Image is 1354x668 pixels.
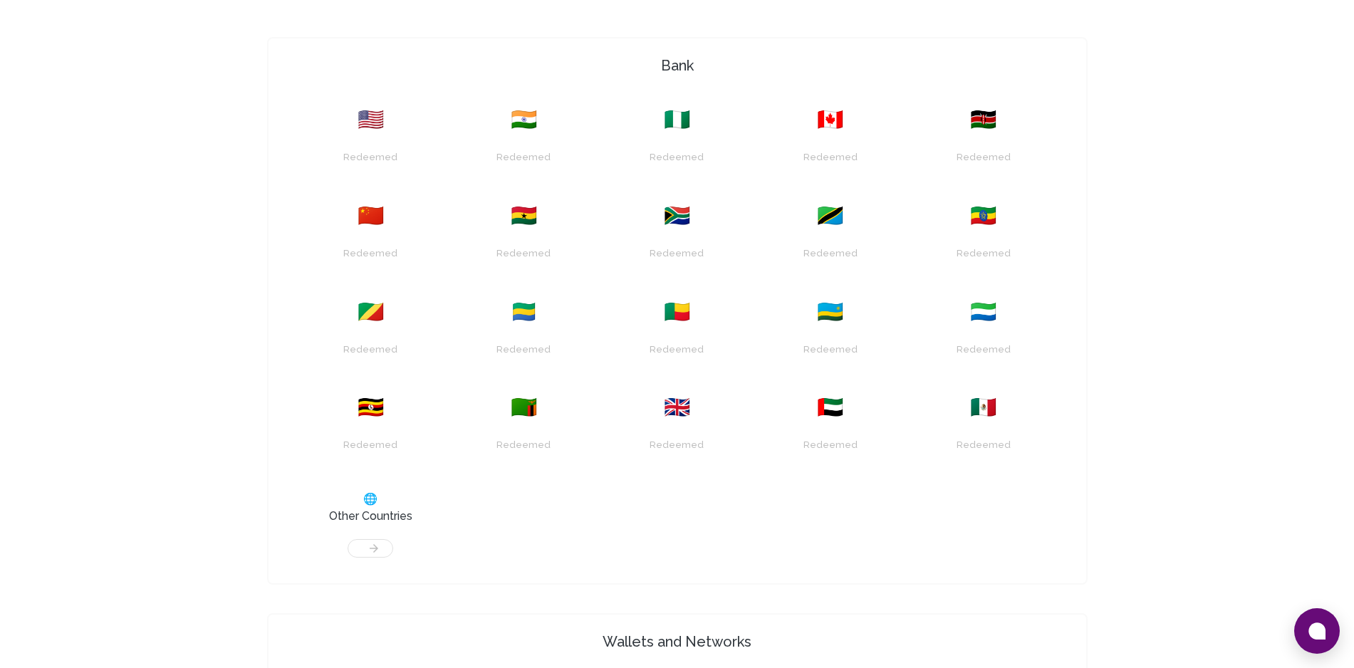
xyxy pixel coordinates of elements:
span: 🇲🇽 [970,395,996,420]
span: 🇿🇦 [664,203,690,229]
span: 🇷🇼 [817,299,843,325]
h4: Bank [274,56,1080,75]
h3: Other Countries [329,508,412,525]
span: 🇪🇹 [970,203,996,229]
span: 🇬🇧 [664,395,690,420]
span: 🇨🇬 [358,299,384,325]
span: 🇳🇬 [664,107,690,132]
span: 🇰🇪 [970,107,996,132]
span: 🇹🇿 [817,203,843,229]
span: 🇧🇯 [664,299,690,325]
span: 🇺🇬 [358,395,384,420]
span: 🇦🇪 [817,395,843,420]
span: 🇸🇱 [970,299,996,325]
span: 🇬🇭 [511,203,537,229]
span: 🇬🇦 [511,299,537,325]
button: Open chat window [1294,608,1340,654]
span: 🌐 [363,491,377,508]
span: 🇨🇦 [817,107,843,132]
span: 🇿🇲 [511,395,537,420]
span: 🇨🇳 [358,203,384,229]
h4: Wallets and Networks [274,632,1080,652]
span: 🇮🇳 [511,107,537,132]
span: 🇺🇸 [358,107,384,132]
